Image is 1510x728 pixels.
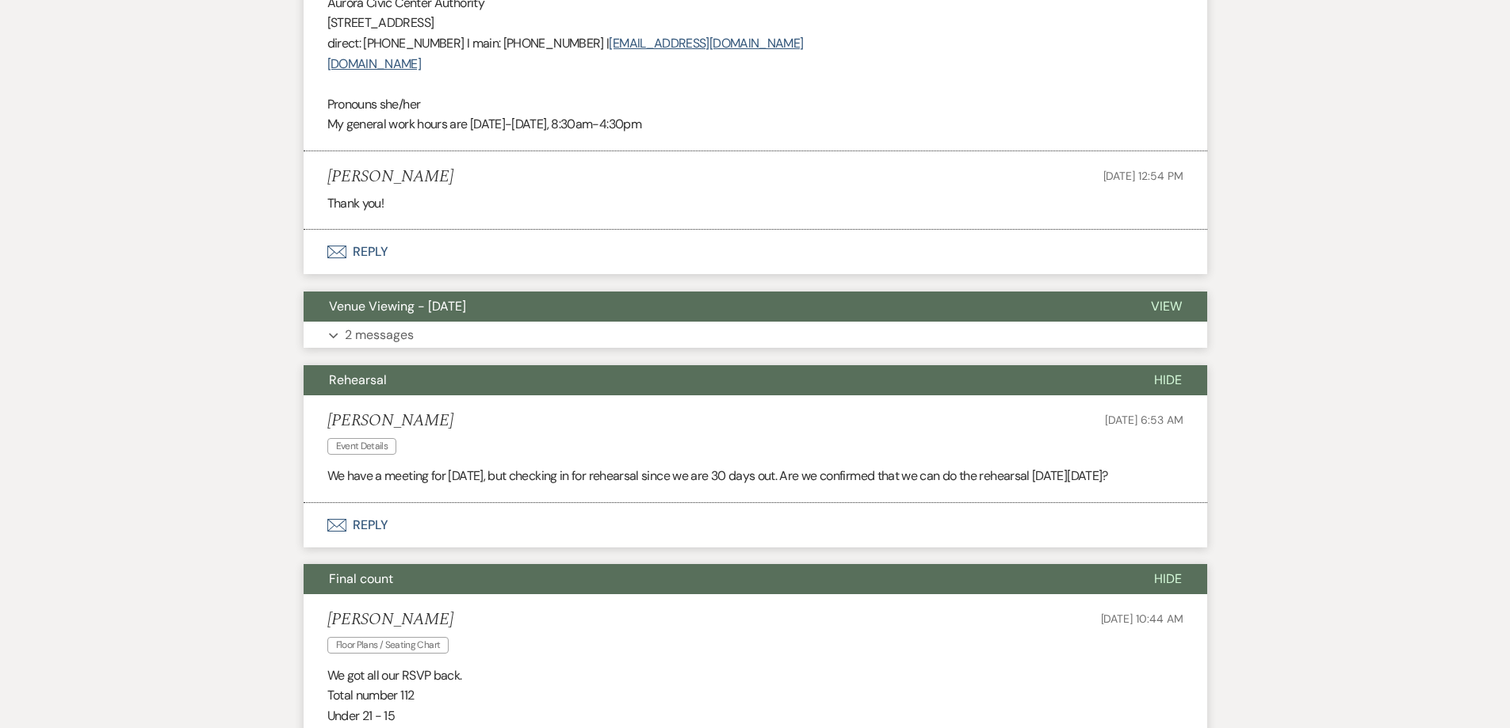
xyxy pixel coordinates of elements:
[1126,292,1207,322] button: View
[327,706,1183,726] p: Under 21 - 15
[1154,372,1182,388] span: Hide
[304,230,1207,274] button: Reply
[327,116,641,132] span: My general work hours are [DATE]-[DATE], 8:30am-4:30pm
[327,193,1183,214] p: Thank you!
[327,55,422,72] a: [DOMAIN_NAME]
[1154,570,1182,587] span: Hide
[327,610,457,630] h5: [PERSON_NAME]
[1151,298,1182,314] span: View
[304,564,1129,594] button: Final count
[1105,413,1183,427] span: [DATE] 6:53 AM
[329,570,393,587] span: Final count
[304,292,1126,322] button: Venue Viewing - [DATE]
[304,365,1129,395] button: Rehearsal
[329,298,466,314] span: Venue Viewing - [DATE]
[327,96,421,112] span: Pronouns she/her
[327,685,1183,706] p: Total number 112
[304,503,1207,547] button: Reply
[327,14,434,31] span: [STREET_ADDRESS]
[327,35,610,51] span: direct: [PHONE_NUMBER] I main: [PHONE_NUMBER] |
[327,438,397,455] span: Event Details
[345,325,414,345] p: 2 messages
[1129,564,1207,594] button: Hide
[329,372,387,388] span: Rehearsal
[327,167,453,187] h5: [PERSON_NAME]
[327,637,449,654] span: Floor Plans / Seating Chart
[327,411,453,431] h5: [PERSON_NAME]
[1129,365,1207,395] button: Hide
[1103,169,1183,183] span: [DATE] 12:54 PM
[327,466,1183,486] p: We have a meeting for [DATE], but checking in for rehearsal since we are 30 days out. Are we conf...
[1101,612,1183,626] span: [DATE] 10:44 AM
[304,322,1207,349] button: 2 messages
[609,35,803,51] a: [EMAIL_ADDRESS][DOMAIN_NAME]
[327,665,1183,686] p: We got all our RSVP back.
